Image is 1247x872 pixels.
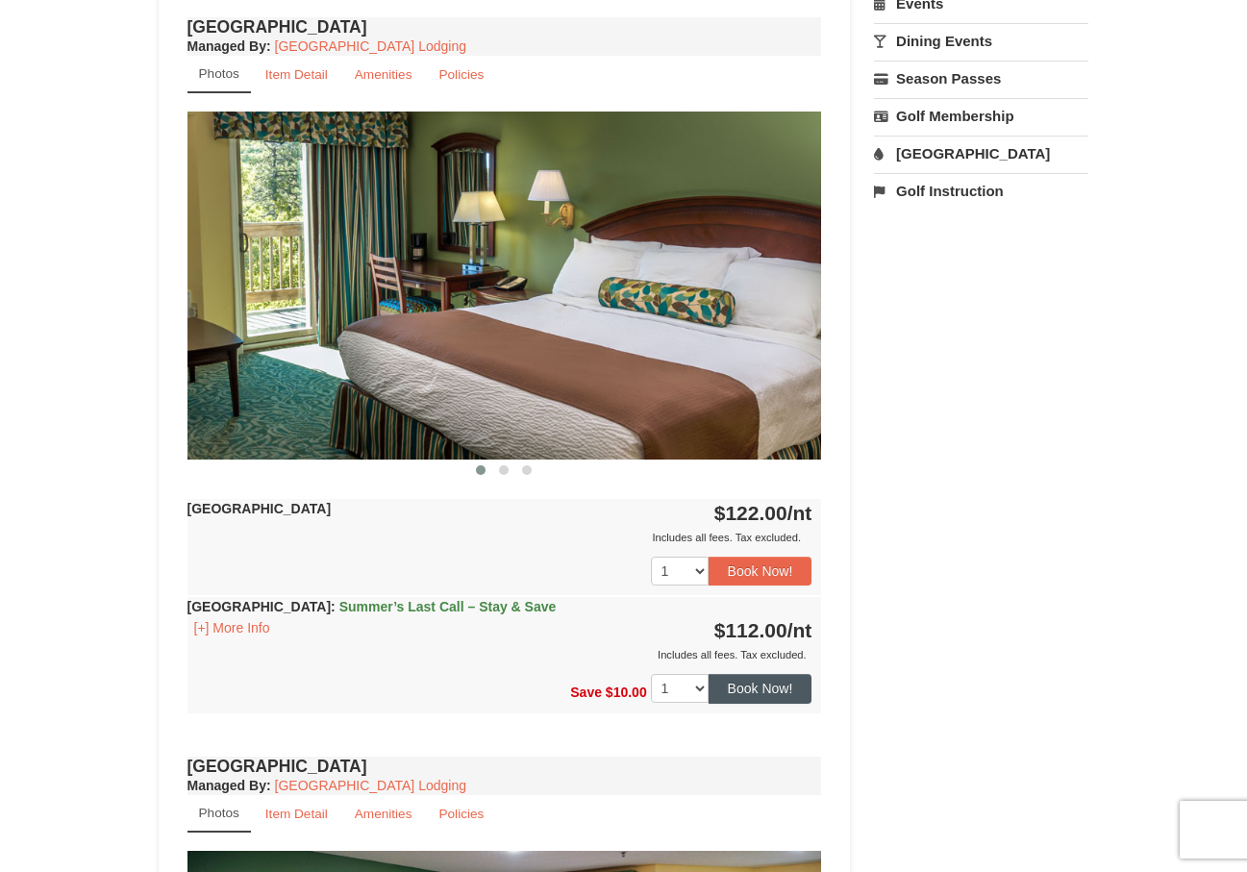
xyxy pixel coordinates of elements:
div: Includes all fees. Tax excluded. [187,528,812,547]
h4: [GEOGRAPHIC_DATA] [187,757,822,776]
h4: [GEOGRAPHIC_DATA] [187,17,822,37]
small: Policies [438,67,484,82]
span: Save [570,685,602,700]
a: Photos [187,795,251,833]
small: Photos [199,806,239,820]
img: 18876286-36-6bbdb14b.jpg [187,112,822,459]
strong: $122.00 [714,502,812,524]
a: Season Passes [874,61,1088,96]
a: Policies [426,56,496,93]
a: [GEOGRAPHIC_DATA] Lodging [275,778,466,793]
strong: : [187,778,271,793]
small: Amenities [355,807,412,821]
div: Includes all fees. Tax excluded. [187,645,812,664]
strong: [GEOGRAPHIC_DATA] [187,501,332,516]
small: Policies [438,807,484,821]
a: Amenities [342,56,425,93]
a: [GEOGRAPHIC_DATA] Lodging [275,38,466,54]
small: Item Detail [265,807,328,821]
span: $112.00 [714,619,787,641]
span: : [331,599,336,614]
span: Managed By [187,38,266,54]
a: Amenities [342,795,425,833]
a: Policies [426,795,496,833]
a: Photos [187,56,251,93]
span: $10.00 [606,685,647,700]
a: Item Detail [253,795,340,833]
button: Book Now! [709,674,812,703]
a: [GEOGRAPHIC_DATA] [874,136,1088,171]
a: Item Detail [253,56,340,93]
span: Managed By [187,778,266,793]
a: Golf Membership [874,98,1088,134]
a: Golf Instruction [874,173,1088,209]
small: Photos [199,66,239,81]
button: Book Now! [709,557,812,585]
strong: : [187,38,271,54]
button: [+] More Info [187,617,277,638]
span: /nt [787,502,812,524]
strong: [GEOGRAPHIC_DATA] [187,599,557,614]
small: Item Detail [265,67,328,82]
span: Summer’s Last Call – Stay & Save [339,599,557,614]
a: Dining Events [874,23,1088,59]
span: /nt [787,619,812,641]
small: Amenities [355,67,412,82]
